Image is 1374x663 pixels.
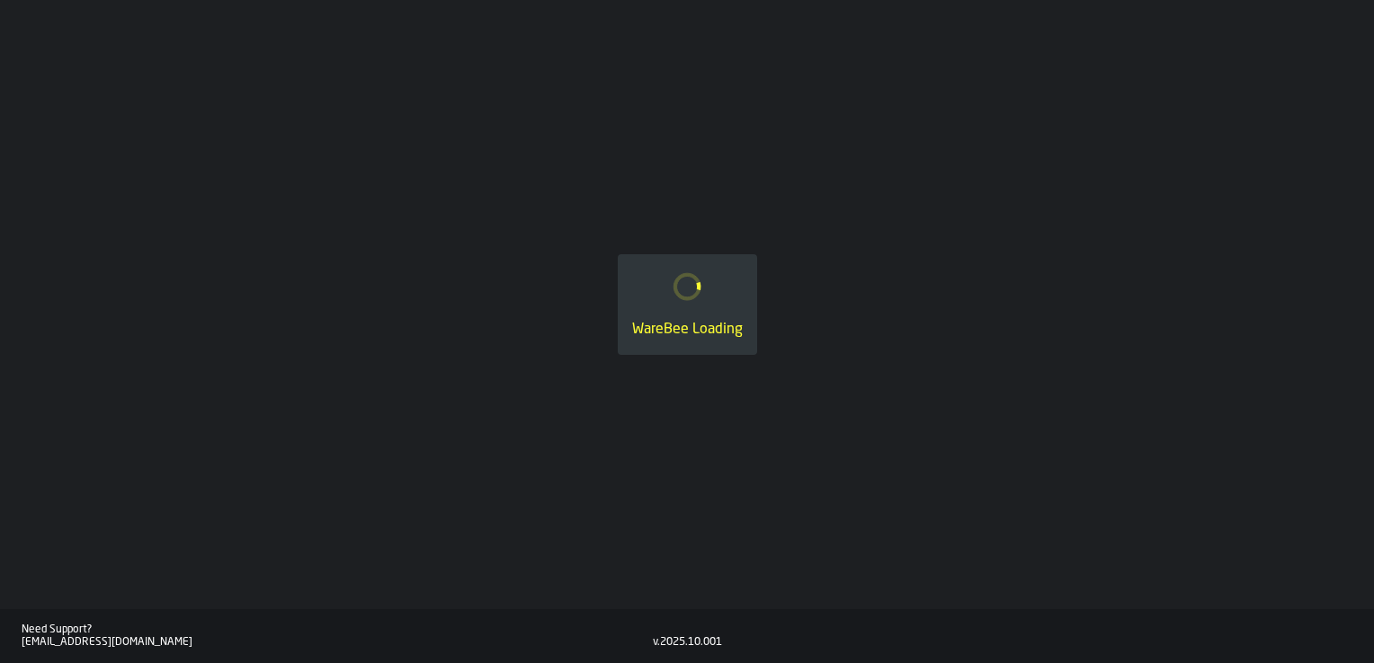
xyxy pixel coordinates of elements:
[22,636,653,649] div: [EMAIL_ADDRESS][DOMAIN_NAME]
[653,636,660,649] div: v.
[22,623,653,649] a: Need Support?[EMAIL_ADDRESS][DOMAIN_NAME]
[632,319,743,340] div: WareBee Loading
[22,623,653,636] div: Need Support?
[660,636,722,649] div: 2025.10.001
